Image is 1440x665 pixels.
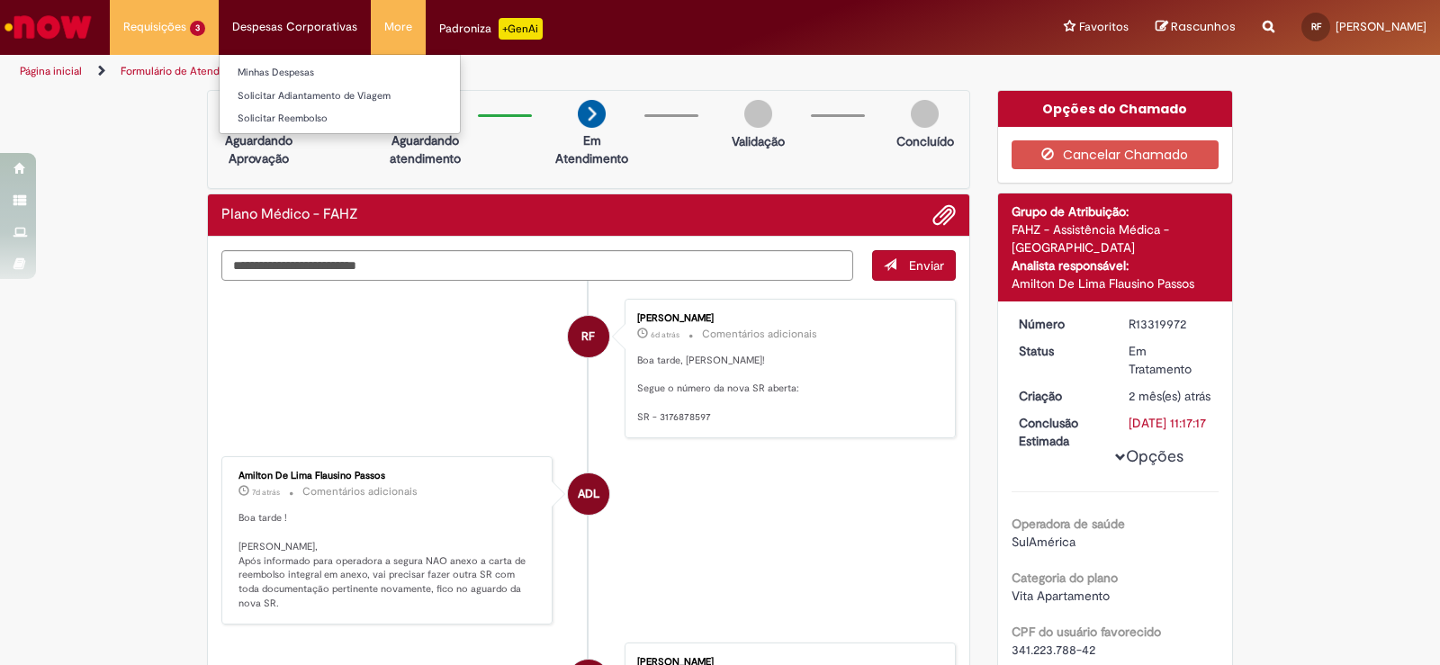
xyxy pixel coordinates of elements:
div: 24/07/2025 11:17:12 [1129,387,1212,405]
span: More [384,18,412,36]
div: Analista responsável: [1012,256,1219,274]
span: RF [1311,21,1321,32]
time: 24/07/2025 11:17:12 [1129,388,1210,404]
b: Categoria do plano [1012,570,1118,586]
div: FAHZ - Assistência Médica - [GEOGRAPHIC_DATA] [1012,220,1219,256]
a: Rascunhos [1156,19,1236,36]
div: Opções do Chamado [998,91,1233,127]
span: Vita Apartamento [1012,588,1110,604]
span: ADL [578,472,599,516]
span: Despesas Corporativas [232,18,357,36]
div: Grupo de Atribuição: [1012,202,1219,220]
img: ServiceNow [2,9,94,45]
span: RF [581,315,595,358]
small: Comentários adicionais [702,327,817,342]
p: Boa tarde, [PERSON_NAME]! Segue o número da nova SR aberta: SR - 3176878597 [637,354,937,425]
p: Boa tarde ! [PERSON_NAME], Após informado para operadora a segura NAO anexo a carta de reembolso ... [238,511,538,610]
a: Solicitar Adiantamento de Viagem [220,86,460,106]
div: Amilton De Lima Flausino Passos [238,471,538,481]
dt: Conclusão Estimada [1005,414,1116,450]
p: Em Atendimento [548,131,635,167]
div: [DATE] 11:17:17 [1129,414,1212,432]
div: Amilton De Lima Flausino Passos [568,473,609,515]
a: Página inicial [20,64,82,78]
time: 25/09/2025 14:16:32 [252,487,280,498]
button: Adicionar anexos [932,203,956,227]
div: Rafaela Franco [568,316,609,357]
p: Aguardando atendimento [382,131,469,167]
div: Padroniza [439,18,543,40]
img: arrow-next.png [578,100,606,128]
small: Comentários adicionais [302,484,418,499]
span: Favoritos [1079,18,1129,36]
button: Enviar [872,250,956,281]
div: R13319972 [1129,315,1212,333]
span: 3 [190,21,205,36]
ul: Despesas Corporativas [219,54,461,134]
p: Concluído [896,132,954,150]
dt: Status [1005,342,1116,360]
p: +GenAi [499,18,543,40]
span: SulAmérica [1012,534,1075,550]
h2: Plano Médico - FAHZ Histórico de tíquete [221,207,358,223]
span: 7d atrás [252,487,280,498]
dt: Número [1005,315,1116,333]
b: CPF do usuário favorecido [1012,624,1161,640]
b: Operadora de saúde [1012,516,1125,532]
div: Em Tratamento [1129,342,1212,378]
span: 2 mês(es) atrás [1129,388,1210,404]
span: Enviar [909,257,944,274]
span: [PERSON_NAME] [1336,19,1426,34]
p: Validação [732,132,785,150]
a: Minhas Despesas [220,63,460,83]
img: img-circle-grey.png [744,100,772,128]
button: Cancelar Chamado [1012,140,1219,169]
time: 26/09/2025 13:41:26 [651,329,679,340]
textarea: Digite sua mensagem aqui... [221,250,853,281]
span: Requisições [123,18,186,36]
div: [PERSON_NAME] [637,313,937,324]
p: Aguardando Aprovação [215,131,302,167]
span: Rascunhos [1171,18,1236,35]
a: Formulário de Atendimento [121,64,254,78]
span: 341.223.788-42 [1012,642,1095,658]
span: 6d atrás [651,329,679,340]
ul: Trilhas de página [13,55,947,88]
div: Amilton De Lima Flausino Passos [1012,274,1219,292]
a: Solicitar Reembolso [220,109,460,129]
dt: Criação [1005,387,1116,405]
img: img-circle-grey.png [911,100,939,128]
